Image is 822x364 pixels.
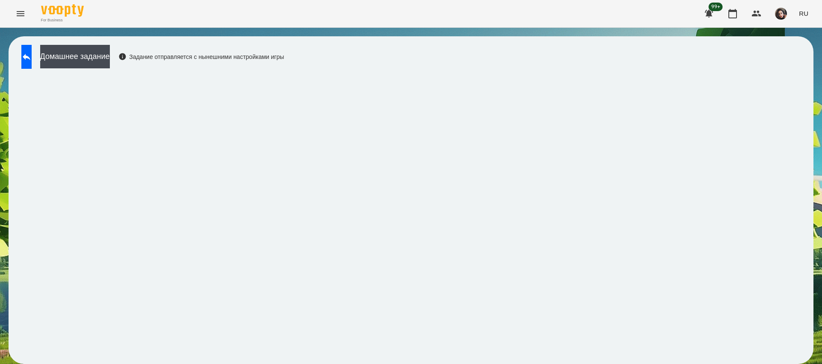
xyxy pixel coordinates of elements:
button: Menu [10,3,31,24]
img: 415cf204168fa55e927162f296ff3726.jpg [775,8,787,20]
button: Домашнее задание [40,45,110,68]
img: Voopty Logo [41,4,84,17]
button: RU [795,6,812,21]
div: Задание отправляется с нынешними настройками игры [118,53,284,61]
span: RU [799,9,808,18]
span: For Business [41,18,84,23]
span: 99+ [709,3,723,11]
